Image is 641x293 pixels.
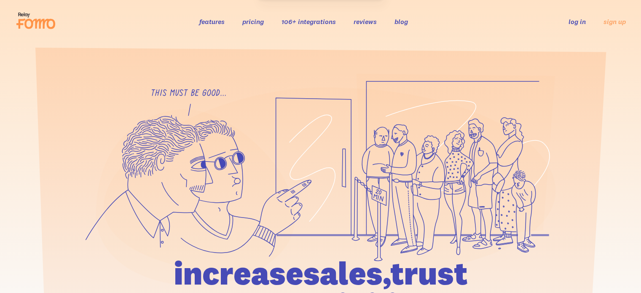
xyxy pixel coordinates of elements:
a: pricing [242,17,264,26]
a: log in [569,17,586,26]
a: 106+ integrations [282,17,336,26]
a: reviews [354,17,377,26]
a: blog [394,17,408,26]
a: sign up [603,17,626,26]
a: features [199,17,225,26]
